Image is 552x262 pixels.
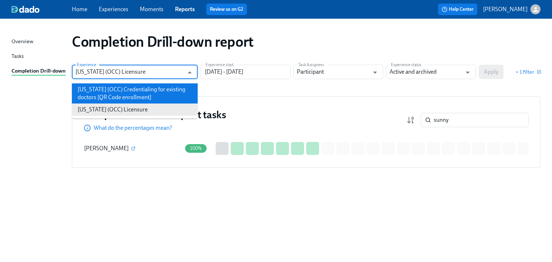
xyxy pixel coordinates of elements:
div: Tasks [11,52,24,61]
li: [US_STATE] (OCC) Licensure [72,104,198,116]
button: [PERSON_NAME] [483,4,540,14]
svg: Completion rate (low to high) [406,116,415,124]
a: Overview [11,37,66,46]
p: [PERSON_NAME] [483,5,528,13]
a: Reports [175,6,195,13]
span: 100% [186,146,206,151]
h1: Completion Drill-down report [72,33,254,50]
button: Open [462,67,473,78]
li: [US_STATE] (OCC) Credentialing for existing doctors [QR Code enrollment] [72,83,198,104]
img: dado [11,6,40,13]
input: Search by name [434,113,529,127]
div: Overview [11,37,33,46]
button: Help Center [438,4,477,15]
a: Home [72,6,87,13]
button: Review us on G2 [206,4,247,15]
button: Close [184,67,195,78]
a: Moments [140,6,164,13]
button: + 1 filter [515,68,540,75]
span: Help Center [442,6,474,13]
p: What do the percentages mean? [94,124,172,132]
a: Tasks [11,52,66,61]
a: Review us on G2 [210,6,243,13]
a: dado [11,6,72,13]
button: Open [369,67,381,78]
span: [PERSON_NAME] [84,145,129,152]
a: Experiences [99,6,128,13]
a: Completion Drill-down [11,67,66,76]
